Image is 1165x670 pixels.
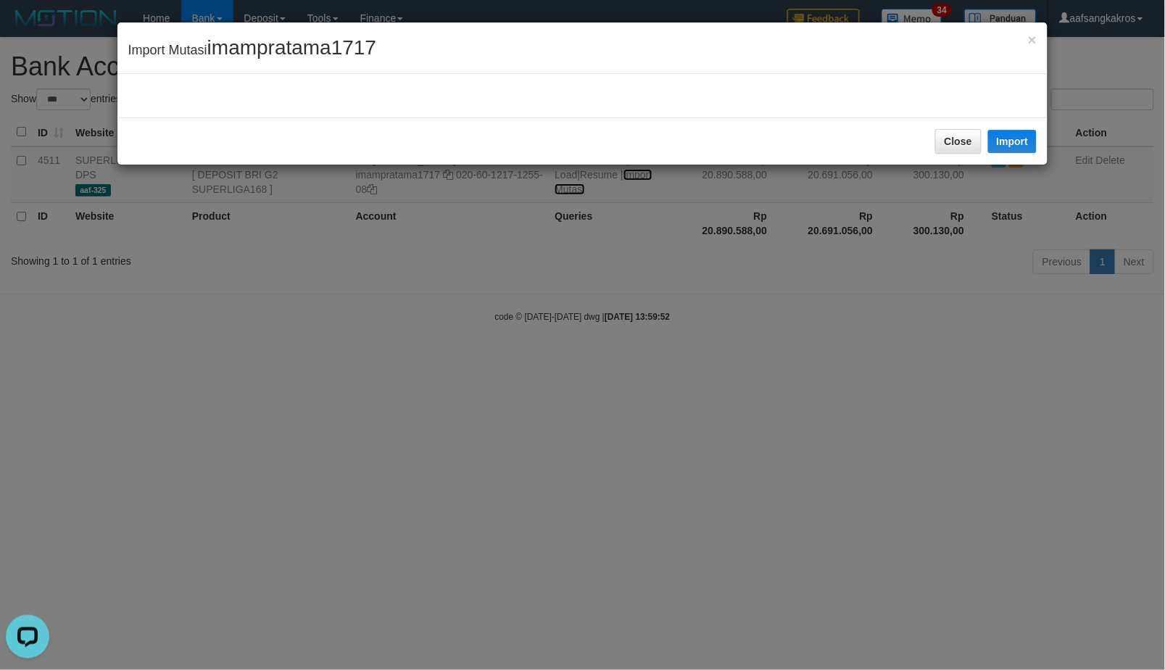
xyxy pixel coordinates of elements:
[1028,31,1037,48] span: ×
[6,6,49,49] button: Open LiveChat chat widget
[935,129,982,154] button: Close
[988,130,1037,153] button: Import
[207,36,376,59] span: imampratama1717
[1028,32,1037,47] button: Close
[128,43,376,57] span: Import Mutasi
